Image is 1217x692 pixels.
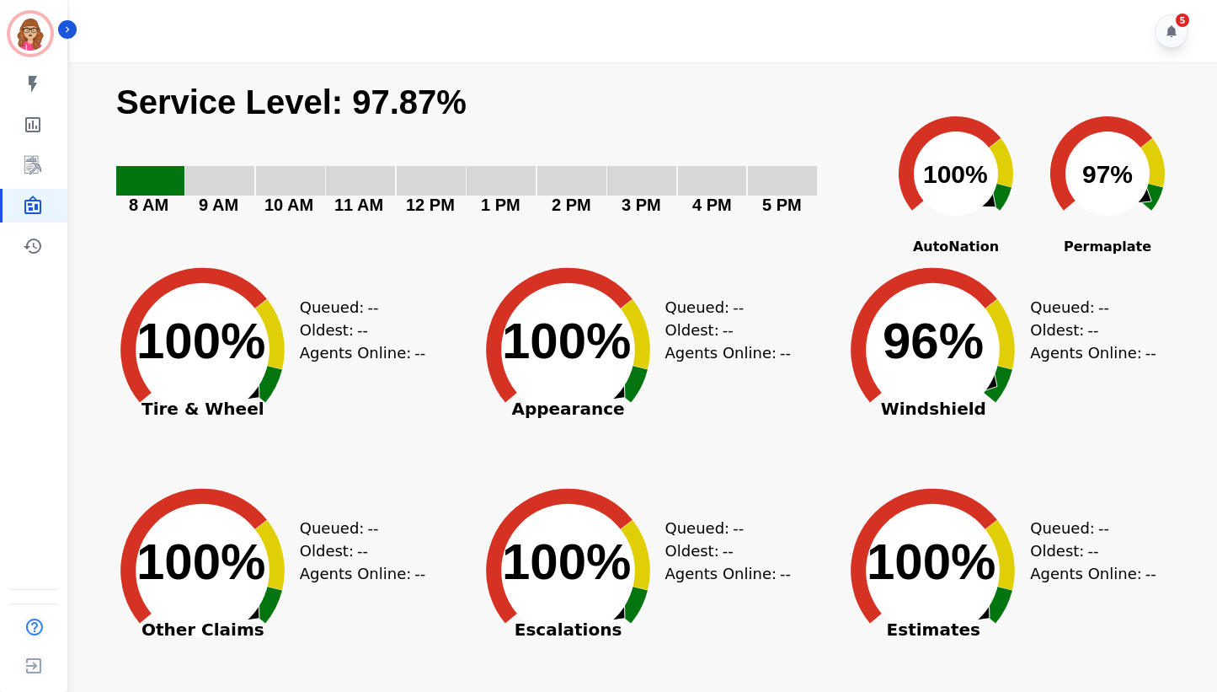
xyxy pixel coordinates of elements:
[300,341,443,364] div: Agents Online:
[622,196,661,214] text: 3 PM
[828,400,1038,417] span: Windshield
[665,517,792,539] div: Queued:
[502,534,631,590] text: 100%
[414,341,425,364] span: --
[1087,539,1098,562] span: --
[723,319,734,341] span: --
[199,196,238,214] text: 9 AM
[264,196,313,214] text: 10 AM
[828,621,1038,638] span: Estimates
[665,341,809,364] div: Agents Online:
[723,539,734,562] span: --
[1145,562,1156,585] span: --
[665,562,809,585] div: Agents Online:
[780,562,791,585] span: --
[300,296,426,319] div: Queued:
[502,313,631,369] text: 100%
[463,400,674,417] span: Appearance
[406,196,455,214] text: 12 PM
[463,621,674,638] span: Escalations
[136,313,265,369] text: 100%
[1030,341,1173,364] div: Agents Online:
[300,562,443,585] div: Agents Online:
[1030,517,1156,539] div: Queued:
[1145,341,1156,364] span: --
[665,296,792,319] div: Queued:
[1030,296,1156,319] div: Queued:
[481,196,520,214] text: 1 PM
[883,313,984,369] text: 96%
[334,196,383,214] text: 11 AM
[1030,319,1156,341] div: Oldest:
[115,83,876,239] svg: Service Level: 0%
[300,517,426,539] div: Queued:
[552,196,591,214] text: 2 PM
[1087,319,1098,341] span: --
[129,196,168,214] text: 8 AM
[367,517,378,539] span: --
[1032,237,1183,257] span: Permaplate
[665,319,792,341] div: Oldest:
[733,296,744,319] span: --
[367,296,378,319] span: --
[1082,160,1133,188] text: 97%
[1098,296,1109,319] span: --
[923,160,988,188] text: 100%
[357,319,368,341] span: --
[1030,539,1156,562] div: Oldest:
[136,534,265,590] text: 100%
[692,196,732,214] text: 4 PM
[665,539,792,562] div: Oldest:
[867,534,995,590] text: 100%
[780,341,791,364] span: --
[357,539,368,562] span: --
[300,319,426,341] div: Oldest:
[98,621,308,638] span: Other Claims
[10,13,51,54] img: Bordered avatar
[1176,13,1189,27] div: 5
[733,517,744,539] span: --
[762,196,802,214] text: 5 PM
[1098,517,1109,539] span: --
[98,400,308,417] span: Tire & Wheel
[1030,562,1173,585] div: Agents Online:
[116,83,467,121] text: Service Level: 97.87%
[300,539,426,562] div: Oldest:
[414,562,425,585] span: --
